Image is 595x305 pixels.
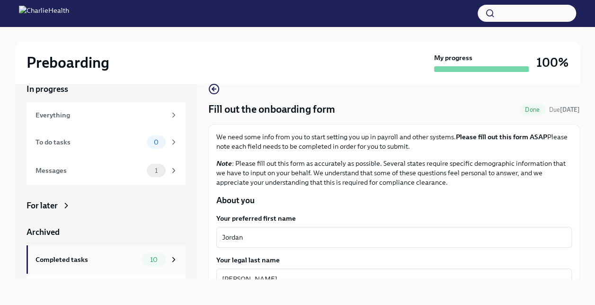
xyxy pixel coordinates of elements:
span: 0 [148,139,164,146]
div: To do tasks [36,137,143,147]
label: Your preferred first name [216,214,572,223]
span: August 31st, 2025 07:00 [549,105,580,114]
span: Done [519,106,545,113]
p: We need some info from you to start setting you up in payroll and other systems. Please note each... [216,132,572,151]
span: Due [549,106,580,113]
p: About you [216,195,572,206]
textarea: Jordan [222,232,566,243]
a: For later [27,200,186,211]
strong: My progress [434,53,472,63]
a: To do tasks0 [27,128,186,156]
span: 1 [149,167,163,174]
h4: Fill out the onboarding form [208,102,335,117]
p: : Please fill out this form as accurately as possible. Several states require specific demographi... [216,159,572,187]
div: Messages [36,165,143,176]
label: Your legal last name [216,255,572,265]
div: For later [27,200,58,211]
strong: Please fill out this form ASAP [456,133,547,141]
h2: Preboarding [27,53,109,72]
strong: Note [216,159,232,168]
h3: 100% [536,54,568,71]
div: Everything [36,110,166,120]
div: Completed tasks [36,254,138,265]
img: CharlieHealth [19,6,69,21]
a: Messages1 [27,156,186,185]
a: Completed tasks10 [27,245,186,274]
textarea: [PERSON_NAME] [222,273,566,285]
strong: [DATE] [560,106,580,113]
span: 10 [144,256,163,263]
a: In progress [27,83,186,95]
a: Everything [27,102,186,128]
a: Archived [27,226,186,238]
